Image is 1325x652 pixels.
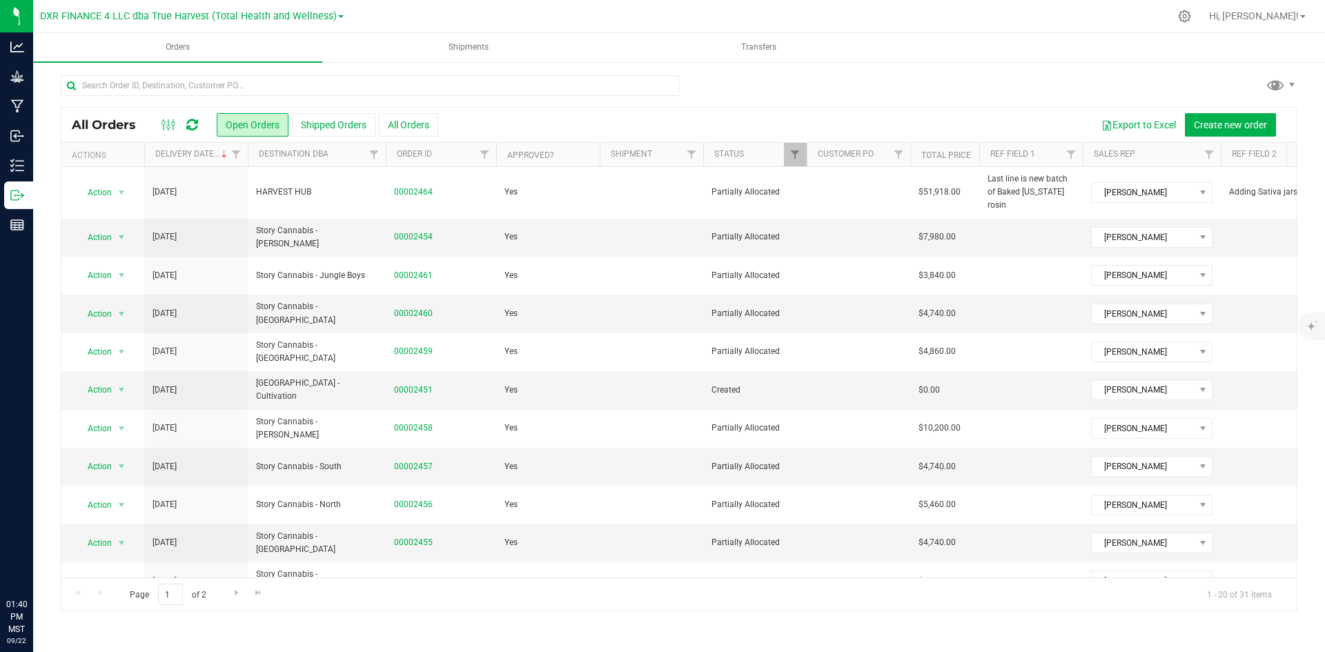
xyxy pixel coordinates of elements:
span: Yes [504,460,518,473]
a: 00002464 [394,186,433,199]
a: 00002457 [394,460,433,473]
a: Go to the next page [226,584,246,602]
span: [DATE] [153,498,177,511]
span: $4,740.00 [919,536,956,549]
span: [DATE] [153,422,177,435]
a: Filter [363,143,386,166]
span: [PERSON_NAME] [1092,533,1195,553]
a: 00002455 [394,536,433,549]
a: 00002461 [394,269,433,282]
a: Order ID [397,149,432,159]
span: Hi, [PERSON_NAME]! [1209,10,1299,21]
a: Total Price [921,150,971,160]
span: Yes [504,230,518,244]
span: Page of 2 [118,584,217,605]
span: Yes [504,422,518,435]
span: $10,200.00 [919,422,961,435]
span: All Orders [72,117,150,132]
span: [PERSON_NAME] [1092,228,1195,247]
a: 00002459 [394,345,433,358]
a: Destination DBA [259,149,328,159]
span: Action [75,183,112,202]
span: Action [75,266,112,285]
span: Partially Allocated [711,345,798,358]
span: Story Cannabis - South [256,460,377,473]
span: $5,460.00 [919,498,956,511]
a: Filter [225,143,248,166]
span: Story Cannabis - Jungle Boys [256,269,377,282]
span: select [113,183,130,202]
div: Actions [72,150,139,160]
span: [DATE] [153,307,177,320]
span: [PERSON_NAME] [1092,266,1195,285]
span: select [113,533,130,553]
span: [PERSON_NAME] [1092,342,1195,362]
span: Partially Allocated [711,186,798,199]
span: [GEOGRAPHIC_DATA] - Cultivation [256,377,377,403]
a: 00002454 [394,230,433,244]
span: Partially Allocated [711,307,798,320]
span: [PERSON_NAME] [1092,495,1195,515]
a: 00002456 [394,498,433,511]
span: select [113,419,130,438]
button: Shipped Orders [292,113,375,137]
span: select [113,228,130,247]
a: Filter [680,143,703,166]
a: Status [714,149,744,159]
span: [DATE] [153,575,177,588]
span: [DATE] [153,269,177,282]
span: select [113,342,130,362]
a: Approved? [507,150,554,160]
inline-svg: Inventory [10,159,24,172]
span: select [113,571,130,591]
a: Ref Field 1 [990,149,1035,159]
a: Shipment [611,149,652,159]
a: Filter [473,143,496,166]
span: select [113,457,130,476]
span: [DATE] [153,536,177,549]
button: Export to Excel [1092,113,1185,137]
span: $4,740.00 [919,307,956,320]
a: Ref Field 2 [1232,149,1277,159]
span: Partially Allocated [711,230,798,244]
span: $4,860.00 [919,345,956,358]
a: Customer PO [818,149,874,159]
span: $4,740.00 [919,460,956,473]
span: Story Cannabis - [PERSON_NAME] [256,224,377,250]
span: Yes [504,345,518,358]
input: 1 [158,584,183,605]
span: Action [75,419,112,438]
span: Partially Allocated [711,498,798,511]
span: [DATE] [153,384,177,397]
span: Partially Allocated [711,422,798,435]
inline-svg: Grow [10,70,24,83]
span: $3,840.00 [919,269,956,282]
span: select [113,266,130,285]
inline-svg: Inbound [10,129,24,143]
p: 01:40 PM MST [6,598,27,635]
span: Yes [504,384,518,397]
span: [DATE] [153,230,177,244]
a: Filter [887,143,910,166]
a: 00002451 [394,384,433,397]
span: Story Cannabis - [GEOGRAPHIC_DATA] [256,530,377,556]
a: 00002458 [394,422,433,435]
span: Story Cannabis - [PERSON_NAME] [256,568,377,594]
a: Delivery Date [155,149,230,159]
span: Partially Allocated [711,460,798,473]
a: Filter [1060,143,1083,166]
span: $7,980.00 [919,230,956,244]
span: Transfers [723,41,795,53]
span: select [113,495,130,515]
span: Action [75,380,112,399]
div: Manage settings [1176,10,1193,23]
span: [DATE] [153,186,177,199]
a: Transfers [614,33,903,62]
a: Filter [784,143,807,166]
span: 1 - 20 of 31 items [1196,584,1283,604]
span: Yes [504,307,518,320]
span: Action [75,457,112,476]
span: Story Cannabis - [PERSON_NAME] [256,415,377,442]
span: $4,740.00 [919,575,956,588]
span: Action [75,533,112,553]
